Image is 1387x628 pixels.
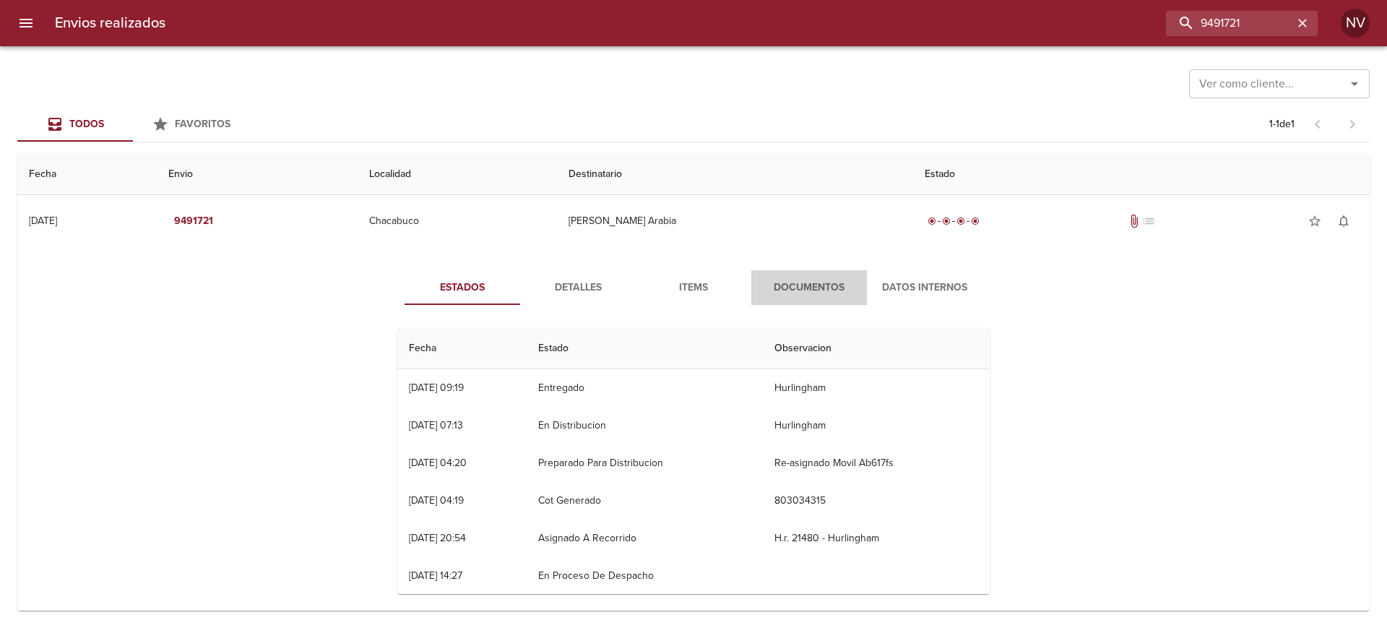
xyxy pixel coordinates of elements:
div: [DATE] 07:13 [409,419,463,431]
button: Agregar a favoritos [1300,207,1329,236]
span: notifications_none [1336,214,1351,228]
div: [DATE] 20:54 [409,532,466,544]
div: [DATE] 04:20 [409,457,467,469]
span: Tiene documentos adjuntos [1127,214,1141,228]
td: Re-asignado Movil Ab617fs [763,444,990,482]
td: En Distribucion [527,407,763,444]
th: Localidad [358,154,556,195]
span: radio_button_checked [928,217,936,225]
td: En Proceso De Despacho [527,557,763,595]
div: NV [1341,9,1370,38]
button: Activar notificaciones [1329,207,1358,236]
div: [DATE] 14:27 [409,569,462,582]
td: H.r. 21480 - Hurlingham [763,520,990,557]
span: Datos Internos [876,279,974,297]
div: Tabs Envios [17,107,249,142]
th: Fecha [17,154,157,195]
span: radio_button_checked [942,217,951,225]
div: Entregado [925,214,982,228]
h6: Envios realizados [55,12,165,35]
span: Detalles [529,279,627,297]
span: Favoritos [175,118,230,130]
td: 803034315 [763,482,990,520]
td: Entregado [527,369,763,407]
div: [DATE] 04:19 [409,494,464,507]
td: Cot Generado [527,482,763,520]
button: 9491721 [168,208,219,235]
td: Hurlingham [763,369,990,407]
div: Tabs detalle de guia [405,270,982,305]
span: radio_button_checked [956,217,965,225]
p: 1 - 1 de 1 [1269,117,1295,132]
td: Preparado Para Distribucion [527,444,763,482]
th: Observacion [763,328,990,369]
th: Envio [157,154,358,195]
span: Todos [69,118,104,130]
table: Tabla de seguimiento [397,328,990,595]
th: Destinatario [557,154,913,195]
td: Asignado A Recorrido [527,520,763,557]
span: No tiene pedido asociado [1141,214,1156,228]
span: Pagina siguiente [1335,107,1370,142]
table: Tabla de envíos del cliente [17,154,1370,624]
input: buscar [1166,11,1293,36]
div: [DATE] [29,215,57,227]
span: Estados [413,279,511,297]
td: Chacabuco [358,195,556,247]
button: menu [9,6,43,40]
td: [PERSON_NAME] Arabia [557,195,913,247]
span: Items [644,279,743,297]
th: Estado [913,154,1370,195]
th: Fecha [397,328,527,369]
button: Abrir [1344,74,1365,94]
div: [DATE] 09:19 [409,382,464,394]
th: Estado [527,328,763,369]
span: star_border [1308,214,1322,228]
span: Pagina anterior [1300,116,1335,131]
span: Documentos [760,279,858,297]
td: Hurlingham [763,407,990,444]
em: 9491721 [174,212,213,231]
div: Abrir información de usuario [1341,9,1370,38]
span: radio_button_checked [971,217,980,225]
